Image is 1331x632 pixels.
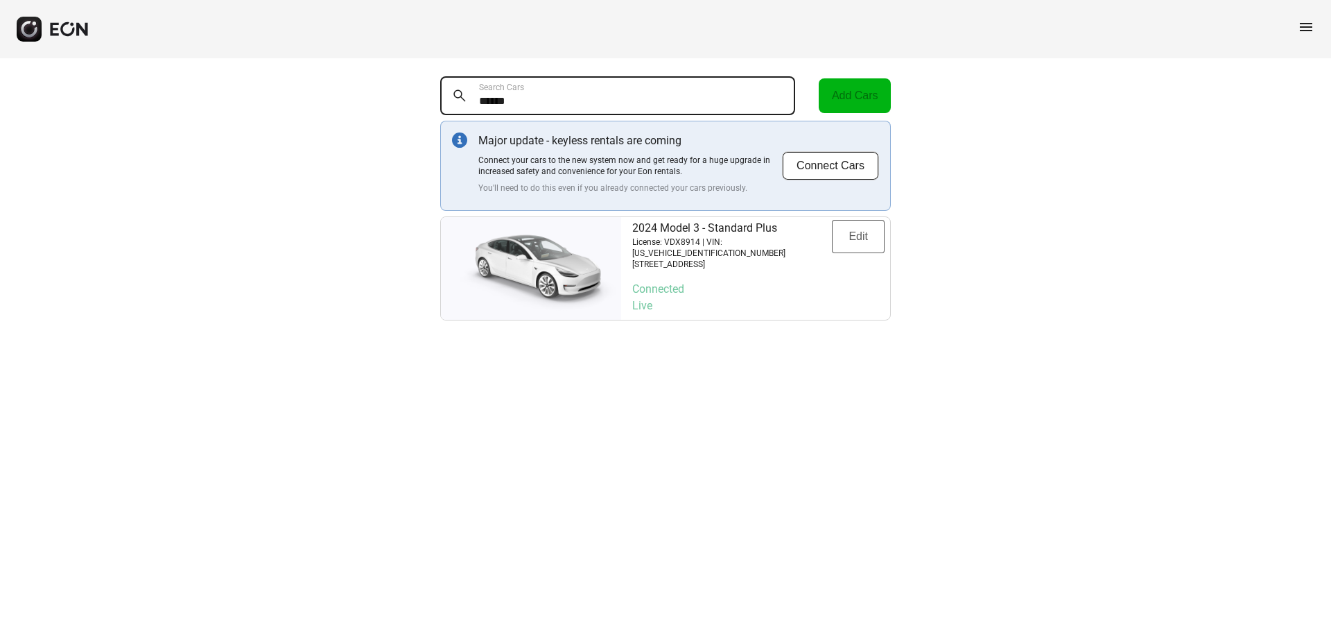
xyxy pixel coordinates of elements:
[632,220,832,237] p: 2024 Model 3 - Standard Plus
[632,281,885,298] p: Connected
[452,133,467,148] img: info
[478,133,782,149] p: Major update - keyless rentals are coming
[832,220,885,253] button: Edit
[632,298,885,314] p: Live
[478,155,782,177] p: Connect your cars to the new system now and get ready for a huge upgrade in increased safety and ...
[632,237,832,259] p: License: VDX8914 | VIN: [US_VEHICLE_IDENTIFICATION_NUMBER]
[782,151,879,180] button: Connect Cars
[1298,19,1314,35] span: menu
[479,82,524,93] label: Search Cars
[441,223,621,314] img: car
[478,182,782,194] p: You'll need to do this even if you already connected your cars previously.
[632,259,832,270] p: [STREET_ADDRESS]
